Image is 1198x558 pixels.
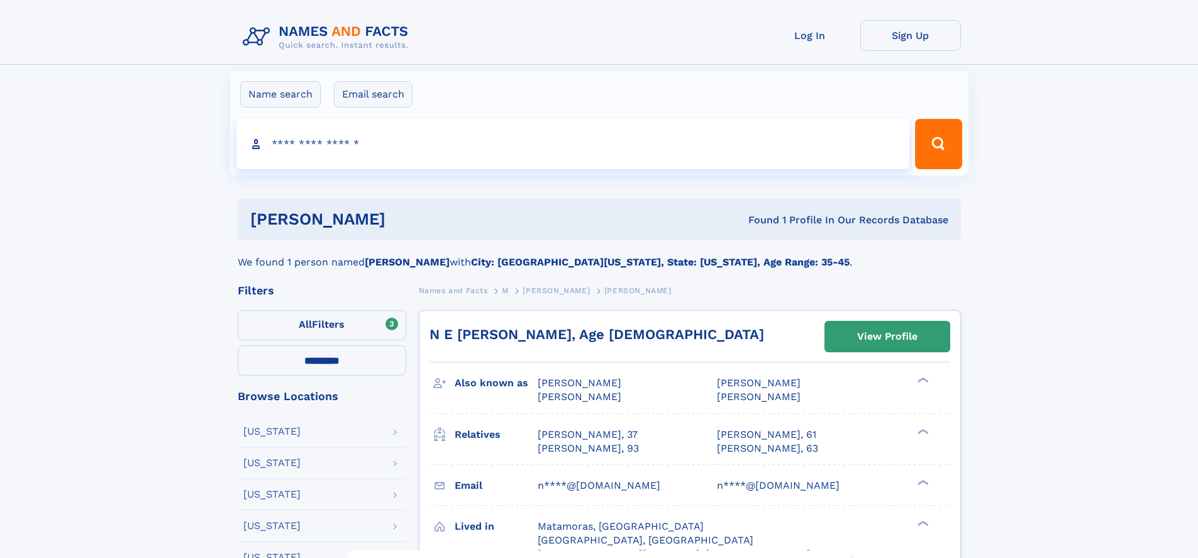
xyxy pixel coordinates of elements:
[240,81,321,108] label: Name search
[523,282,590,298] a: [PERSON_NAME]
[717,377,801,389] span: [PERSON_NAME]
[471,256,850,268] b: City: [GEOGRAPHIC_DATA][US_STATE], State: [US_STATE], Age Range: 35-45
[455,516,538,537] h3: Lived in
[238,240,961,270] div: We found 1 person named with .
[502,282,509,298] a: M
[455,475,538,496] h3: Email
[538,534,753,546] span: [GEOGRAPHIC_DATA], [GEOGRAPHIC_DATA]
[238,310,406,340] label: Filters
[243,427,301,437] div: [US_STATE]
[238,285,406,296] div: Filters
[238,391,406,402] div: Browse Locations
[455,424,538,445] h3: Relatives
[455,372,538,394] h3: Also known as
[243,458,301,468] div: [US_STATE]
[238,20,419,54] img: Logo Names and Facts
[334,81,413,108] label: Email search
[567,213,948,227] div: Found 1 Profile In Our Records Database
[430,326,764,342] a: N E [PERSON_NAME], Age [DEMOGRAPHIC_DATA]
[717,391,801,403] span: [PERSON_NAME]
[860,20,961,51] a: Sign Up
[914,376,929,384] div: ❯
[538,377,621,389] span: [PERSON_NAME]
[538,391,621,403] span: [PERSON_NAME]
[243,489,301,499] div: [US_STATE]
[419,282,488,298] a: Names and Facts
[365,256,450,268] b: [PERSON_NAME]
[538,428,638,442] a: [PERSON_NAME], 37
[717,442,818,455] a: [PERSON_NAME], 63
[717,428,816,442] a: [PERSON_NAME], 61
[914,478,929,486] div: ❯
[760,20,860,51] a: Log In
[250,211,567,227] h1: [PERSON_NAME]
[825,321,950,352] a: View Profile
[523,286,590,295] span: [PERSON_NAME]
[502,286,509,295] span: M
[538,520,704,532] span: Matamoras, [GEOGRAPHIC_DATA]
[243,521,301,531] div: [US_STATE]
[857,322,918,351] div: View Profile
[299,318,312,330] span: All
[538,442,639,455] a: [PERSON_NAME], 93
[914,427,929,435] div: ❯
[604,286,672,295] span: [PERSON_NAME]
[236,119,910,169] input: search input
[915,119,962,169] button: Search Button
[914,519,929,527] div: ❯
